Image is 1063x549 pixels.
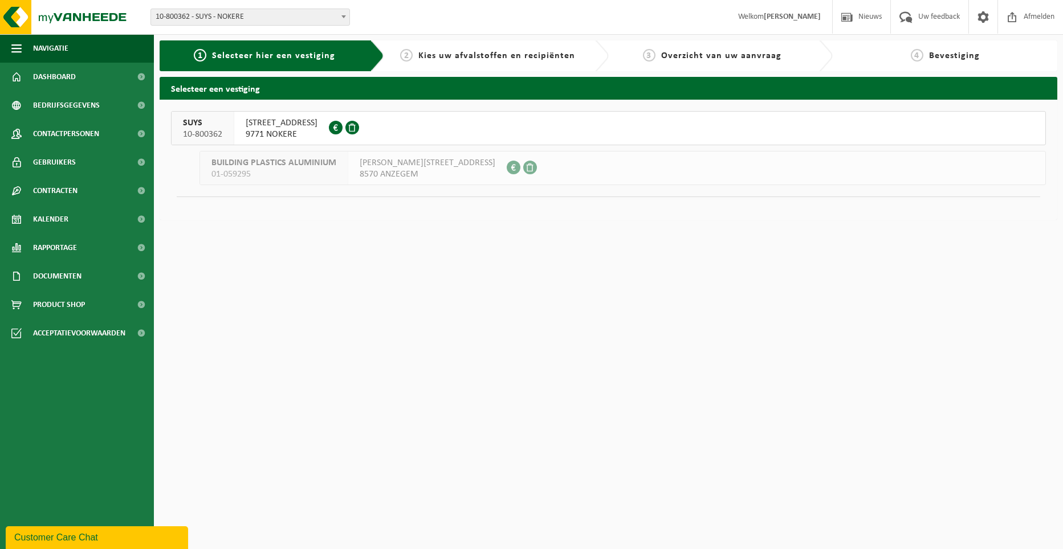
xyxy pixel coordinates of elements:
span: Product Shop [33,290,85,319]
span: Kies uw afvalstoffen en recipiënten [418,51,575,60]
span: Contactpersonen [33,120,99,148]
span: 10-800362 [183,129,222,140]
span: BUILDING PLASTICS ALUMINIUM [211,157,336,169]
span: Navigatie [33,34,68,63]
span: Documenten [33,262,82,290]
span: [STREET_ADDRESS] [246,117,317,129]
button: SUYS 10-800362 [STREET_ADDRESS]9771 NOKERE [171,111,1046,145]
span: Rapportage [33,233,77,262]
span: Dashboard [33,63,76,91]
span: Overzicht van uw aanvraag [661,51,781,60]
h2: Selecteer een vestiging [160,77,1057,99]
span: Acceptatievoorwaarden [33,319,125,347]
span: 1 [194,49,206,62]
span: Bedrijfsgegevens [33,91,100,120]
span: 2 [400,49,413,62]
span: 9771 NOKERE [246,129,317,140]
iframe: chat widget [6,524,190,549]
span: 10-800362 - SUYS - NOKERE [151,9,349,25]
span: Bevestiging [929,51,980,60]
span: 01-059295 [211,169,336,180]
span: 4 [911,49,923,62]
span: 10-800362 - SUYS - NOKERE [150,9,350,26]
span: Selecteer hier een vestiging [212,51,335,60]
span: Contracten [33,177,78,205]
span: SUYS [183,117,222,129]
strong: [PERSON_NAME] [764,13,821,21]
span: [PERSON_NAME][STREET_ADDRESS] [360,157,495,169]
span: 3 [643,49,655,62]
span: Kalender [33,205,68,233]
span: Gebruikers [33,148,76,177]
span: 8570 ANZEGEM [360,169,495,180]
